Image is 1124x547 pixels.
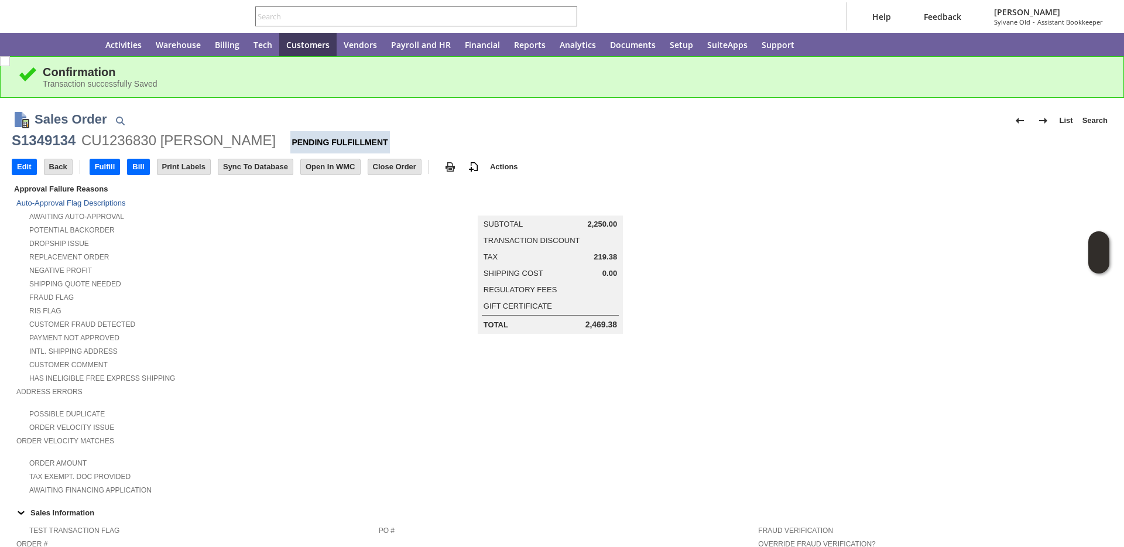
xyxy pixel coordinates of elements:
div: CU1236830 [PERSON_NAME] [81,131,276,150]
a: Customer Fraud Detected [29,320,135,329]
a: Home [70,33,98,56]
a: Tax Exempt. Doc Provided [29,473,131,481]
a: Fraud Verification [758,527,833,535]
span: - [1033,18,1035,26]
input: Sync To Database [218,159,293,175]
span: 2,469.38 [585,320,618,330]
caption: Summary [478,197,623,216]
svg: Shortcuts [49,37,63,52]
span: 2,250.00 [588,220,618,229]
span: 219.38 [594,252,617,262]
a: Reports [507,33,553,56]
a: Test Transaction Flag [29,527,119,535]
img: Previous [1013,114,1027,128]
svg: Search [561,9,575,23]
span: Setup [670,39,693,50]
span: Customers [286,39,330,50]
a: Warehouse [149,33,208,56]
a: Tax [484,252,498,261]
span: Warehouse [156,39,201,50]
a: Analytics [553,33,603,56]
a: Potential Backorder [29,226,115,234]
img: Next [1036,114,1050,128]
iframe: Click here to launch Oracle Guided Learning Help Panel [1088,231,1109,273]
a: Awaiting Financing Application [29,486,152,494]
svg: Recent Records [21,37,35,52]
a: Order Velocity Matches [16,437,114,445]
a: Documents [603,33,663,56]
a: Gift Certificate [484,302,552,310]
div: Pending Fulfillment [290,131,390,153]
a: Has Ineligible Free Express Shipping [29,374,175,382]
a: Regulatory Fees [484,285,557,294]
a: Customers [279,33,337,56]
span: Documents [610,39,656,50]
a: Order Amount [29,459,87,467]
svg: Home [77,37,91,52]
span: Help [872,11,891,22]
a: Fraud Flag [29,293,74,302]
a: Awaiting Auto-Approval [29,213,124,221]
td: Sales Information [12,505,1112,520]
input: Fulfill [90,159,120,175]
span: Financial [465,39,500,50]
input: Back [44,159,72,175]
span: 0.00 [602,269,617,278]
span: Assistant Bookkeeper [1037,18,1103,26]
div: Confirmation [43,66,1106,79]
div: S1349134 [12,131,76,150]
a: Search [1078,111,1112,130]
a: Negative Profit [29,266,92,275]
h1: Sales Order [35,110,107,129]
a: Shipping Quote Needed [29,280,121,288]
a: Payment not approved [29,334,119,342]
input: Edit [12,159,36,175]
input: Bill [128,159,149,175]
input: Search [256,9,561,23]
a: Activities [98,33,149,56]
div: Transaction successfully Saved [43,79,1106,88]
span: Analytics [560,39,596,50]
a: Support [755,33,801,56]
a: Replacement Order [29,253,109,261]
a: Subtotal [484,220,523,228]
input: Print Labels [157,159,210,175]
a: Auto-Approval Flag Descriptions [16,199,125,207]
a: Vendors [337,33,384,56]
a: Intl. Shipping Address [29,347,118,355]
a: SuiteApps [700,33,755,56]
div: Approval Failure Reasons [12,182,374,196]
a: Possible Duplicate [29,410,105,418]
input: Open In WMC [301,159,360,175]
a: Setup [663,33,700,56]
a: Order Velocity Issue [29,423,114,432]
div: Sales Information [12,505,1108,520]
a: Billing [208,33,246,56]
a: Tech [246,33,279,56]
span: SuiteApps [707,39,748,50]
span: Reports [514,39,546,50]
span: Activities [105,39,142,50]
span: Sylvane Old [994,18,1030,26]
a: RIS flag [29,307,61,315]
a: List [1055,111,1078,130]
a: Transaction Discount [484,236,580,245]
span: Feedback [924,11,961,22]
span: Payroll and HR [391,39,451,50]
span: Oracle Guided Learning Widget. To move around, please hold and drag [1088,253,1109,274]
img: Quick Find [113,114,127,128]
a: Shipping Cost [484,269,543,278]
a: Customer Comment [29,361,108,369]
span: Billing [215,39,239,50]
a: Payroll and HR [384,33,458,56]
a: Dropship Issue [29,240,89,248]
input: Close Order [368,159,421,175]
span: Support [762,39,794,50]
a: Address Errors [16,388,83,396]
span: [PERSON_NAME] [994,6,1103,18]
a: Financial [458,33,507,56]
a: Total [484,320,508,329]
a: PO # [379,527,395,535]
img: add-record.svg [467,160,481,174]
span: Vendors [344,39,377,50]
